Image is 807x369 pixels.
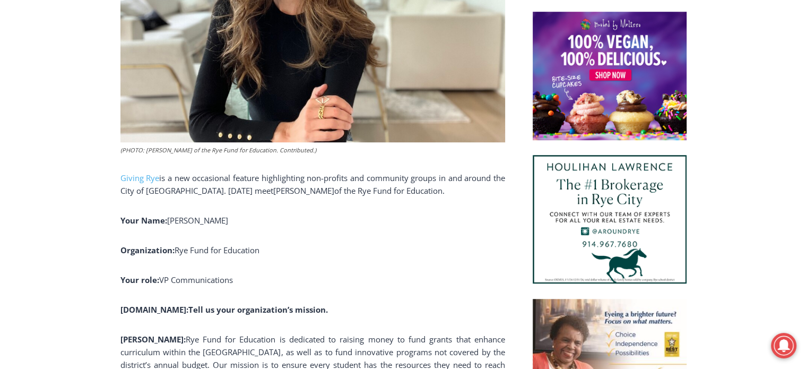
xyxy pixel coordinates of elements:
[255,103,514,132] a: Intern @ [DOMAIN_NAME]
[120,245,175,255] b: Organization:
[533,155,687,284] img: Houlihan Lawrence The #1 Brokerage in Rye City
[120,171,505,197] p: is a new occasional feature highlighting non-profits and community groups in and around the City ...
[533,12,687,140] img: Baked by Melissa
[167,215,228,226] span: [PERSON_NAME]
[120,334,186,345] b: [PERSON_NAME]:
[120,304,188,315] b: [DOMAIN_NAME]:
[277,106,492,130] span: Intern @ [DOMAIN_NAME]
[159,274,233,285] span: VP Communications
[120,145,505,155] figcaption: (PHOTO: [PERSON_NAME] of the Rye Fund for Education. Contributed.)
[268,1,501,103] div: "The first chef I interviewed talked about coming to [GEOGRAPHIC_DATA] from [GEOGRAPHIC_DATA] in ...
[273,185,334,196] span: [PERSON_NAME]
[188,304,328,315] strong: Tell us your organization’s mission.
[120,215,167,226] b: Your Name:
[120,274,159,285] b: Your role:
[175,245,259,255] span: Rye Fund for Education
[120,173,160,183] a: Giving Rye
